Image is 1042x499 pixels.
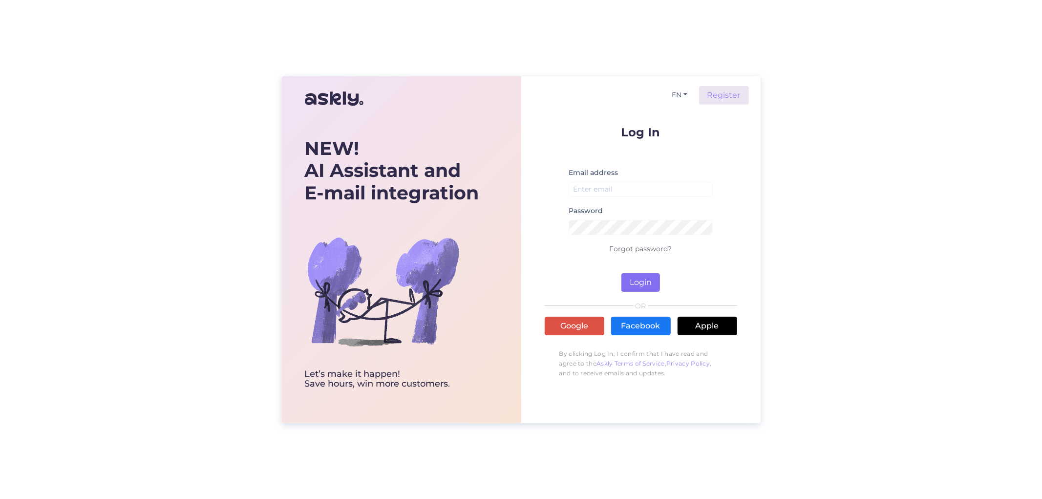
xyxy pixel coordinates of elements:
a: Google [545,317,604,335]
label: Email address [569,168,618,178]
p: Log In [545,126,737,138]
a: Register [699,86,749,105]
input: Enter email [569,182,713,197]
a: Privacy Policy [666,360,710,367]
label: Password [569,206,603,216]
div: AI Assistant and E-mail integration [305,137,479,204]
img: bg-askly [305,213,461,369]
span: OR [634,303,648,309]
div: Let’s make it happen! Save hours, win more customers. [305,369,479,389]
b: NEW! [305,137,360,160]
button: EN [668,88,691,102]
a: Forgot password? [610,244,672,253]
button: Login [621,273,660,292]
a: Askly Terms of Service [596,360,665,367]
p: By clicking Log In, I confirm that I have read and agree to the , , and to receive emails and upd... [545,344,737,383]
img: Askly [305,87,363,110]
a: Facebook [611,317,671,335]
a: Apple [678,317,737,335]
